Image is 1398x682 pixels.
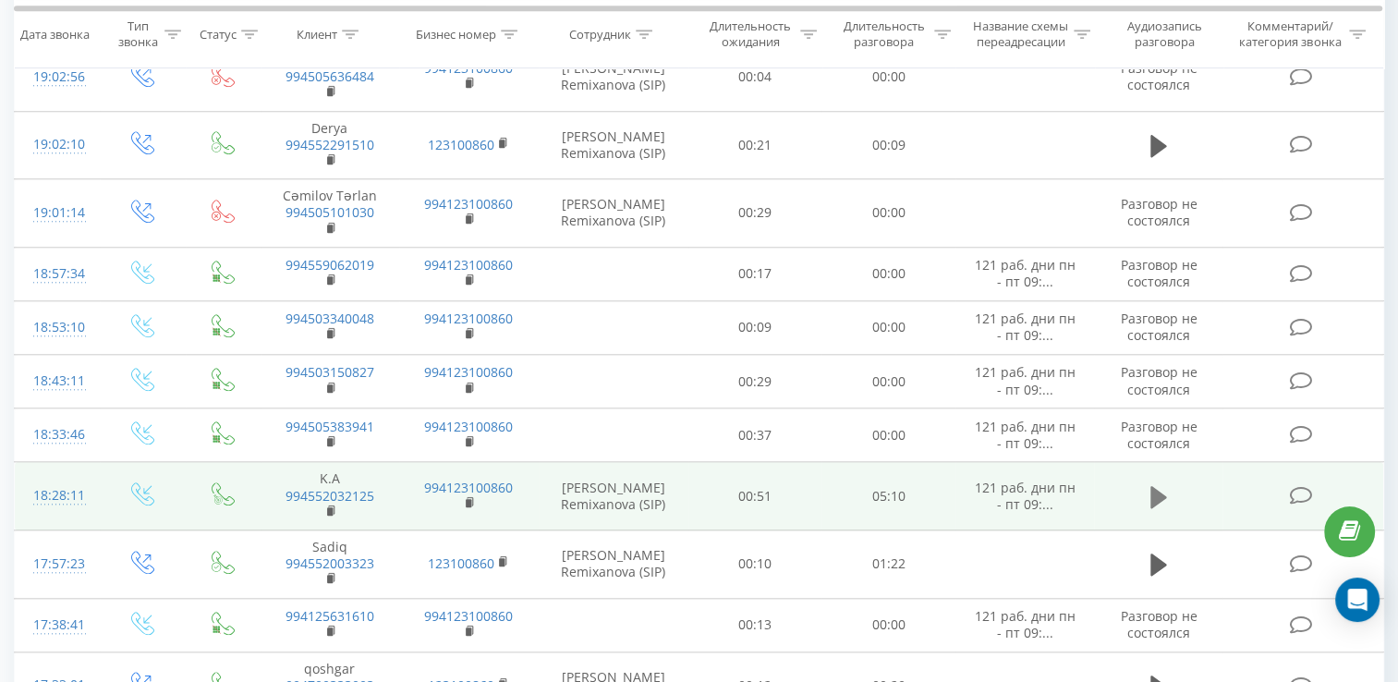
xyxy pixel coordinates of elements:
div: Бизнес номер [416,27,496,43]
div: 19:02:56 [33,59,81,95]
td: [PERSON_NAME] Remixanova (SIP) [539,530,688,599]
div: 17:57:23 [33,546,81,582]
span: Разговор не состоялся [1120,59,1197,93]
td: [PERSON_NAME] Remixanova (SIP) [539,179,688,248]
td: 00:21 [688,111,822,179]
a: 123100860 [428,136,494,153]
div: Сотрудник [569,27,631,43]
div: 19:02:10 [33,127,81,163]
span: 121 раб. дни пн - пт 09:... [975,363,1076,397]
td: 00:17 [688,247,822,300]
td: 00:00 [821,247,955,300]
a: 123100860 [428,554,494,572]
td: 00:29 [688,355,822,408]
a: 994505101030 [286,203,374,221]
div: 18:53:10 [33,310,81,346]
a: 994123100860 [424,310,513,327]
div: Длительность разговора [838,19,930,51]
a: 994552032125 [286,487,374,505]
a: 994503150827 [286,363,374,381]
div: Open Intercom Messenger [1335,578,1380,622]
div: 17:38:41 [33,607,81,643]
td: 00:09 [821,111,955,179]
td: 00:00 [821,179,955,248]
td: 00:00 [821,300,955,354]
span: 121 раб. дни пн - пт 09:... [975,256,1076,290]
a: 994123100860 [424,256,513,274]
div: 18:57:34 [33,256,81,292]
a: 994123100860 [424,363,513,381]
div: 19:01:14 [33,195,81,231]
td: Sadiq [261,530,399,599]
a: 994503340048 [286,310,374,327]
div: Тип звонка [116,19,160,51]
td: K.A [261,462,399,530]
td: 00:51 [688,462,822,530]
div: 18:28:11 [33,478,81,514]
span: 121 раб. дни пн - пт 09:... [975,310,1076,344]
td: [PERSON_NAME] Remixanova (SIP) [539,462,688,530]
div: Длительность ожидания [705,19,796,51]
div: Название схемы переадресации [972,19,1069,51]
td: 00:00 [821,355,955,408]
td: 00:04 [688,43,822,112]
div: 18:43:11 [33,363,81,399]
td: 05:10 [821,462,955,530]
td: [PERSON_NAME] Remixanova (SIP) [539,43,688,112]
span: Разговор не состоялся [1120,195,1197,229]
a: 994123100860 [424,607,513,625]
td: 00:09 [688,300,822,354]
a: 994505636484 [286,67,374,85]
a: 994505383941 [286,418,374,435]
td: Cəmilov Tərlan [261,179,399,248]
a: 994559062019 [286,256,374,274]
div: Дата звонка [20,27,90,43]
td: Orxan_95_E [261,43,399,112]
a: 994552291510 [286,136,374,153]
span: Разговор не состоялся [1120,310,1197,344]
div: Комментарий/категория звонка [1236,19,1344,51]
td: 00:00 [821,408,955,462]
a: 994552003323 [286,554,374,572]
div: Клиент [297,27,337,43]
span: Разговор не состоялся [1120,607,1197,641]
td: Derya [261,111,399,179]
a: 994125631610 [286,607,374,625]
td: 00:29 [688,179,822,248]
span: Разговор не состоялся [1120,363,1197,397]
span: Разговор не состоялся [1120,418,1197,452]
span: 121 раб. дни пн - пт 09:... [975,607,1076,641]
div: Аудиозапись разговора [1112,19,1219,51]
td: 00:10 [688,530,822,599]
span: 121 раб. дни пн - пт 09:... [975,479,1076,513]
td: 00:00 [821,43,955,112]
td: 00:00 [821,598,955,652]
span: Разговор не состоялся [1120,256,1197,290]
a: 994123100860 [424,479,513,496]
a: 994123100860 [424,418,513,435]
td: 01:22 [821,530,955,599]
td: 00:13 [688,598,822,652]
div: 18:33:46 [33,417,81,453]
div: Статус [200,27,237,43]
a: 994123100860 [424,195,513,213]
td: [PERSON_NAME] Remixanova (SIP) [539,111,688,179]
span: 121 раб. дни пн - пт 09:... [975,418,1076,452]
td: 00:37 [688,408,822,462]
